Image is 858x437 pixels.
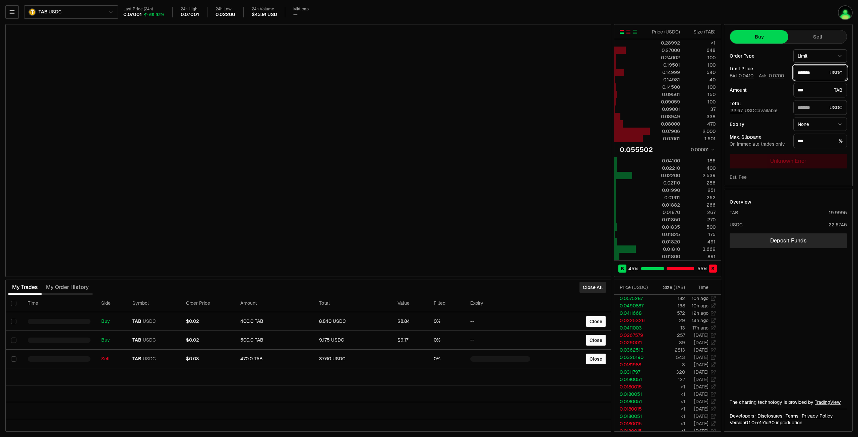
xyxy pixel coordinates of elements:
[96,295,127,312] th: Side
[692,295,709,301] time: 10h ago
[730,141,788,147] div: On immediate trades only
[653,405,685,413] td: <1
[628,265,638,272] span: 45 %
[650,47,680,54] div: 0.27000
[650,224,680,230] div: 0.01835
[186,356,199,362] span: $0.08
[686,47,716,54] div: 648
[653,309,685,317] td: 572
[686,202,716,208] div: 266
[653,390,685,398] td: <1
[686,238,716,245] div: 491
[730,413,754,419] a: Developers
[434,318,459,324] div: 0%
[650,165,680,171] div: 0.02210
[786,413,798,419] a: Terms
[757,420,775,426] span: e1e1d3091cdd19e8fa4cf41cae901f839dd6ea94
[650,253,680,260] div: 0.01800
[653,383,685,390] td: <1
[694,362,709,368] time: [DATE]
[650,135,680,142] div: 0.07001
[730,221,743,228] div: USDC
[132,356,141,362] span: TAB
[42,281,93,294] button: My Order History
[686,179,716,186] div: 286
[650,54,680,61] div: 0.24002
[621,265,624,272] span: B
[650,187,680,194] div: 0.01990
[240,337,308,343] div: 500.0 TAB
[653,361,685,368] td: 3
[149,12,164,17] div: 69.92%
[694,406,709,412] time: [DATE]
[235,295,313,312] th: Amount
[132,318,141,324] span: TAB
[694,398,709,405] time: [DATE]
[123,7,164,12] div: Last Price (24h)
[730,66,788,71] div: Limit Price
[686,209,716,216] div: 267
[465,312,536,331] td: --
[614,390,653,398] td: 0.0180051
[650,40,680,46] div: 0.28992
[653,324,685,332] td: 13
[123,12,142,18] div: 0.07001
[793,134,847,148] div: %
[614,332,653,339] td: 0.0267579
[768,73,785,78] button: 0.0700
[29,9,35,15] img: TAB Logo
[626,29,631,34] button: Show Sell Orders Only
[686,135,716,142] div: 1,601
[686,91,716,98] div: 150
[653,368,685,376] td: 320
[22,295,96,312] th: Time
[252,7,277,12] div: 24h Volume
[692,310,709,316] time: 12h ago
[181,12,199,18] div: 0.07001
[686,216,716,223] div: 270
[614,427,653,435] td: 0.0180015
[653,302,685,309] td: 168
[815,399,841,405] a: TradingView
[579,282,606,293] button: Close All
[8,281,42,294] button: My Trades
[686,69,716,76] div: 540
[686,98,716,105] div: 100
[653,317,685,324] td: 29
[694,354,709,360] time: [DATE]
[586,354,606,364] button: Close
[293,7,309,12] div: Mkt cap
[711,265,715,272] span: S
[686,84,716,90] div: 100
[692,317,709,323] time: 14h ago
[730,122,788,127] div: Expiry
[614,339,653,346] td: 0.0290011
[686,246,716,252] div: 3,669
[694,413,709,419] time: [DATE]
[614,398,653,405] td: 0.0180051
[314,295,392,312] th: Total
[143,337,156,343] span: USDC
[397,337,423,343] div: $9.17
[428,295,465,312] th: Filled
[686,54,716,61] div: 100
[650,84,680,90] div: 0.14500
[694,340,709,346] time: [DATE]
[11,301,16,306] button: Select all
[694,332,709,338] time: [DATE]
[686,157,716,164] div: 186
[653,332,685,339] td: 257
[650,98,680,105] div: 0.09059
[397,318,423,324] div: $8.84
[730,73,757,79] span: Bid -
[653,295,685,302] td: 182
[650,179,680,186] div: 0.02110
[686,231,716,238] div: 175
[186,337,199,343] span: $0.02
[252,12,277,18] div: $43.91 USD
[793,49,847,63] button: Limit
[650,121,680,127] div: 0.08000
[101,318,122,324] div: Buy
[730,101,788,106] div: Total
[101,356,122,362] div: Sell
